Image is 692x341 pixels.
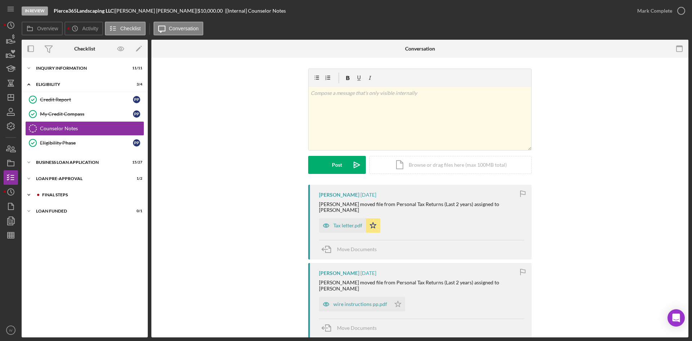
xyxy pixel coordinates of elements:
[133,110,140,118] div: P P
[40,126,144,131] div: Counselor Notes
[308,156,366,174] button: Post
[319,280,524,291] div: [PERSON_NAME] moved file from Personal Tax Returns (Last 2 years) assigned to [PERSON_NAME]
[36,209,124,213] div: LOAN FUNDED
[65,22,103,35] button: Activity
[133,96,140,103] div: P P
[169,26,199,31] label: Conversation
[25,107,144,121] a: My Credit CompassPP
[333,301,387,307] div: wire instructions pp.pdf
[332,156,342,174] div: Post
[129,82,142,87] div: 3 / 4
[637,4,672,18] div: Mark Complete
[25,92,144,107] a: Credit ReportPP
[54,8,115,14] div: |
[630,4,688,18] button: Mark Complete
[74,46,95,52] div: Checklist
[36,82,124,87] div: ELIGIBILITY
[319,319,384,337] button: Move Documents
[40,97,133,102] div: Credit Report
[105,22,146,35] button: Checklist
[319,218,380,233] button: Tax letter.pdf
[198,8,225,14] div: $10,000.00
[82,26,98,31] label: Activity
[129,176,142,181] div: 1 / 2
[333,223,362,228] div: Tax letter.pdf
[337,246,377,252] span: Move Documents
[319,192,359,198] div: [PERSON_NAME]
[42,193,139,197] div: FINAL STEPS
[37,26,58,31] label: Overview
[129,66,142,70] div: 11 / 11
[133,139,140,147] div: P P
[337,325,377,331] span: Move Documents
[9,328,13,332] text: IV
[667,309,685,327] div: Open Intercom Messenger
[120,26,141,31] label: Checklist
[154,22,204,35] button: Conversation
[54,8,114,14] b: Pierce365Landscaping LLC
[360,192,376,198] time: 2025-08-27 14:51
[40,111,133,117] div: My Credit Compass
[25,136,144,150] a: Eligibility PhasePP
[405,46,435,52] div: Conversation
[25,121,144,136] a: Counselor Notes
[36,160,124,165] div: BUSINESS LOAN APPLICATION
[319,297,405,311] button: wire instructions pp.pdf
[129,209,142,213] div: 0 / 1
[36,176,124,181] div: LOAN PRE-APPROVAL
[40,140,133,146] div: Eligibility Phase
[115,8,198,14] div: [PERSON_NAME] [PERSON_NAME] |
[319,240,384,258] button: Move Documents
[4,323,18,337] button: IV
[22,22,63,35] button: Overview
[360,270,376,276] time: 2025-08-27 14:50
[129,160,142,165] div: 15 / 27
[319,201,524,213] div: [PERSON_NAME] moved file from Personal Tax Returns (Last 2 years) assigned to [PERSON_NAME]
[319,270,359,276] div: [PERSON_NAME]
[36,66,124,70] div: INQUIRY INFORMATION
[225,8,286,14] div: | [Internal] Counselor Notes
[22,6,48,16] div: In Review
